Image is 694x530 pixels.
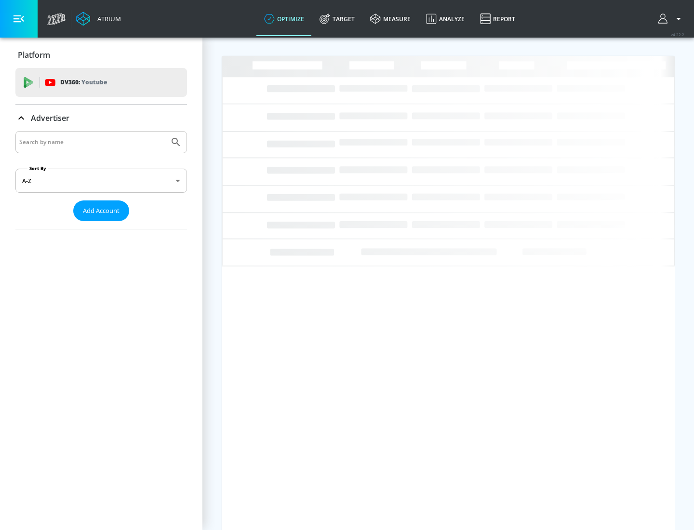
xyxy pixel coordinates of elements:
p: Platform [18,50,50,60]
nav: list of Advertiser [15,221,187,229]
a: Atrium [76,12,121,26]
div: DV360: Youtube [15,68,187,97]
p: DV360: [60,77,107,88]
div: Advertiser [15,105,187,132]
a: optimize [256,1,312,36]
button: Add Account [73,200,129,221]
div: Platform [15,41,187,68]
label: Sort By [27,165,48,172]
input: Search by name [19,136,165,148]
a: Target [312,1,362,36]
div: Advertiser [15,131,187,229]
span: v 4.22.2 [671,32,684,37]
a: Analyze [418,1,472,36]
a: Report [472,1,523,36]
div: A-Z [15,169,187,193]
span: Add Account [83,205,120,216]
div: Atrium [93,14,121,23]
a: measure [362,1,418,36]
p: Youtube [81,77,107,87]
p: Advertiser [31,113,69,123]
